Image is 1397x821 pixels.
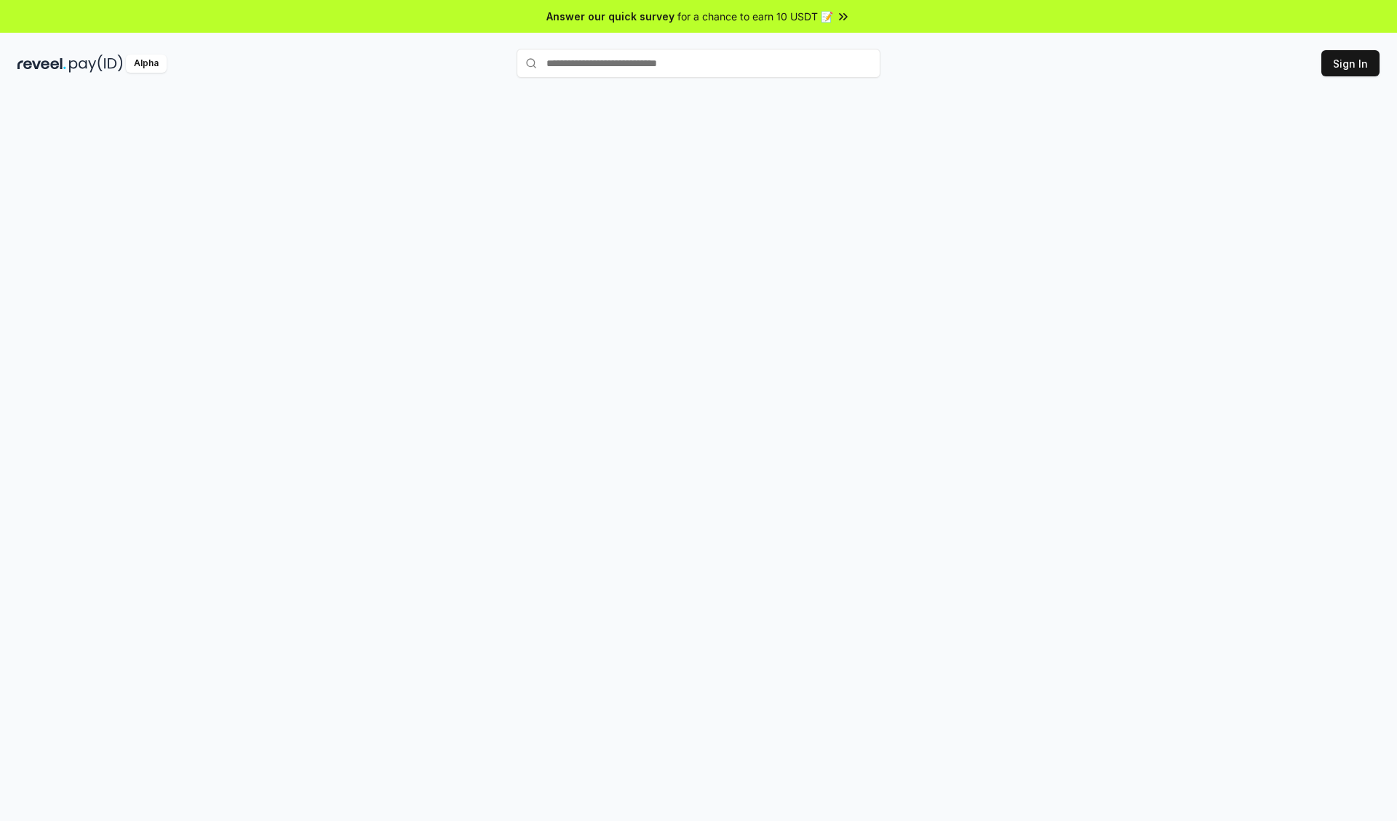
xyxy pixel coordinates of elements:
div: Alpha [126,55,167,73]
span: Answer our quick survey [546,9,674,24]
button: Sign In [1321,50,1380,76]
span: for a chance to earn 10 USDT 📝 [677,9,833,24]
img: pay_id [69,55,123,73]
img: reveel_dark [17,55,66,73]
